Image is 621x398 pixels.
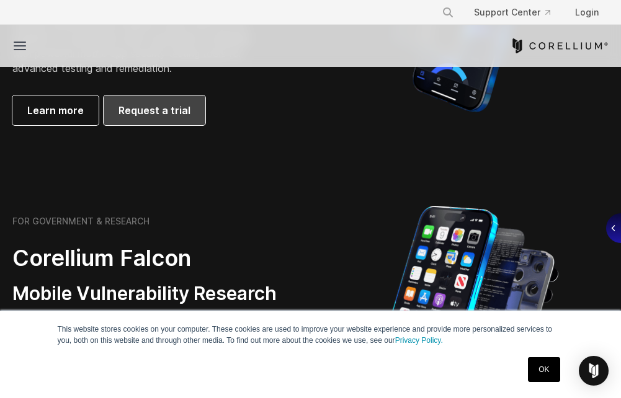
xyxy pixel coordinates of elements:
[27,103,84,118] span: Learn more
[579,356,609,386] div: Open Intercom Messenger
[58,324,564,346] p: This website stores cookies on your computer. These cookies are used to improve your website expe...
[12,282,281,306] h3: Mobile Vulnerability Research
[432,1,609,24] div: Navigation Menu
[12,244,281,272] h2: Corellium Falcon
[118,103,190,118] span: Request a trial
[565,1,609,24] a: Login
[395,336,443,345] a: Privacy Policy.
[528,357,560,382] a: OK
[104,95,205,125] a: Request a trial
[437,1,459,24] button: Search
[464,1,560,24] a: Support Center
[12,216,150,227] h6: FOR GOVERNMENT & RESEARCH
[510,38,609,53] a: Corellium Home
[12,95,99,125] a: Learn more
